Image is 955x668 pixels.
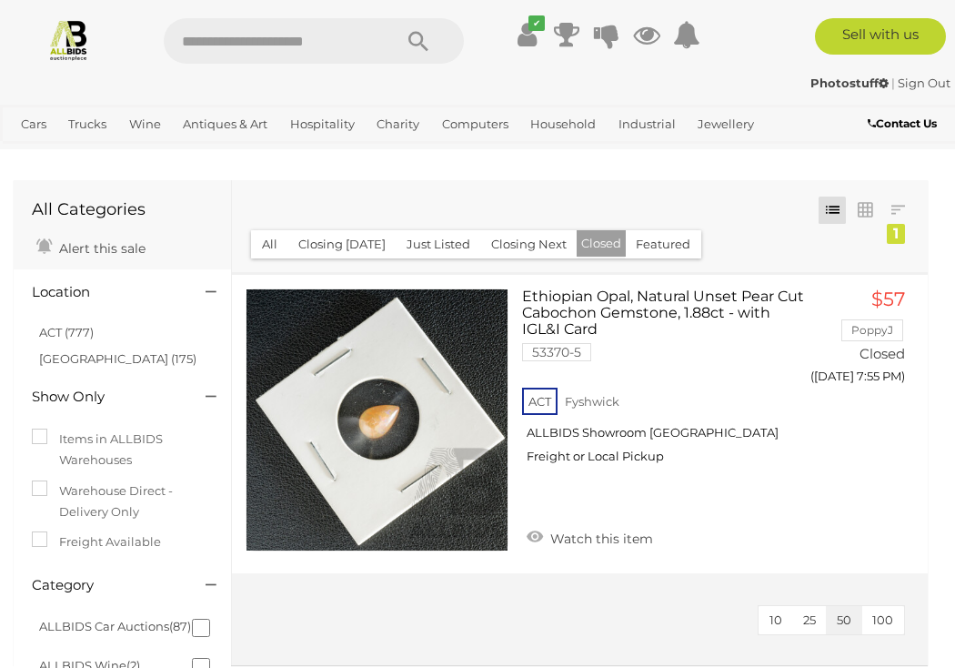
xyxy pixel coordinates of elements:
[815,18,946,55] a: Sell with us
[435,109,516,139] a: Computers
[130,139,274,169] a: [GEOGRAPHIC_DATA]
[14,139,63,169] a: Office
[826,288,910,393] a: $57 PoppyJ Closed ([DATE] 7:55 PM)
[176,109,275,139] a: Antiques & Art
[868,116,937,130] b: Contact Us
[528,15,545,31] i: ✔
[523,109,603,139] a: Household
[872,612,893,627] span: 100
[522,523,658,551] a: Watch this item
[39,619,191,633] a: ALLBIDS Car Auctions(87)
[169,619,191,633] span: (87)
[70,139,122,169] a: Sports
[373,18,464,64] button: Search
[837,612,851,627] span: 50
[810,76,889,90] strong: Photostuff
[251,230,288,258] button: All
[14,109,54,139] a: Cars
[898,76,950,90] a: Sign Out
[861,606,904,634] button: 100
[369,109,427,139] a: Charity
[792,606,827,634] button: 25
[122,109,168,139] a: Wine
[32,531,161,552] label: Freight Available
[513,18,540,51] a: ✔
[759,606,793,634] button: 10
[287,230,397,258] button: Closing [DATE]
[32,429,213,471] label: Items in ALLBIDS Warehouses
[32,481,213,523] label: Warehouse Direct - Delivery Only
[887,224,905,244] div: 1
[396,230,481,258] button: Just Listed
[803,612,816,627] span: 25
[810,76,891,90] a: Photostuff
[480,230,578,258] button: Closing Next
[871,288,905,310] span: $57
[577,230,626,257] button: Closed
[810,369,905,383] span: ([DATE] 7:55 PM)
[283,109,362,139] a: Hospitality
[32,285,178,300] h4: Location
[826,606,862,634] button: 50
[32,578,178,593] h4: Category
[32,201,213,219] h1: All Categories
[868,114,941,134] a: Contact Us
[611,109,683,139] a: Industrial
[32,390,178,405] h4: Show Only
[546,531,653,547] span: Watch this item
[39,325,94,339] a: ACT (777)
[536,288,799,478] a: Ethiopian Opal, Natural Unset Pear Cut Cabochon Gemstone, 1.88ct - with IGL&I Card 53370-5 ACT Fy...
[690,109,761,139] a: Jewellery
[891,76,895,90] span: |
[55,240,146,257] span: Alert this sale
[47,18,90,61] img: Allbids.com.au
[39,351,196,366] a: [GEOGRAPHIC_DATA] (175)
[769,612,782,627] span: 10
[61,109,114,139] a: Trucks
[32,233,150,260] a: Alert this sale
[625,230,701,258] button: Featured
